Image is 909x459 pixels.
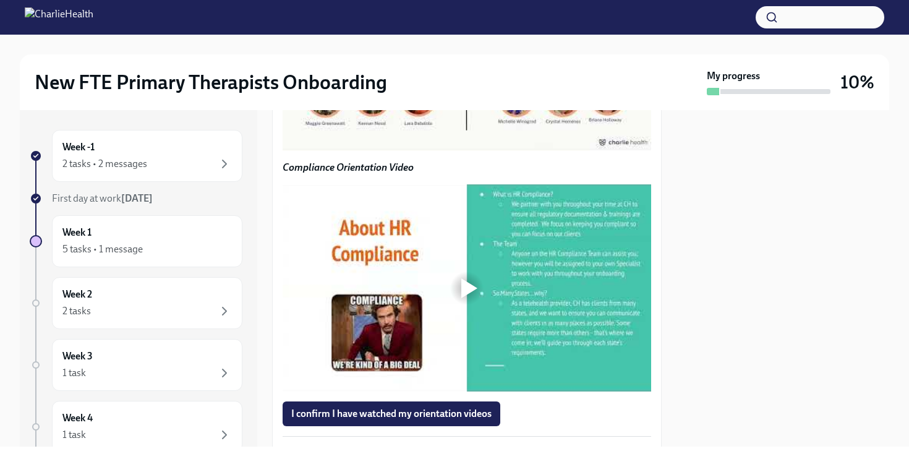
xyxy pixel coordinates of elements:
h2: New FTE Primary Therapists Onboarding [35,70,387,95]
a: Week 22 tasks [30,277,242,329]
h3: 10% [840,71,874,93]
a: Week 31 task [30,339,242,391]
span: First day at work [52,192,153,204]
h6: Week 1 [62,226,92,239]
a: Week 41 task [30,401,242,453]
span: I confirm I have watched my orientation videos [291,408,492,420]
h6: Week 3 [62,350,93,363]
a: Week -12 tasks • 2 messages [30,130,242,182]
h6: Week -1 [62,140,95,154]
a: First day at work[DATE] [30,192,242,205]
h6: Week 4 [62,411,93,425]
strong: Compliance Orientation Video [283,161,414,173]
button: I confirm I have watched my orientation videos [283,401,500,426]
h6: Week 2 [62,288,92,301]
div: 5 tasks • 1 message [62,242,143,256]
div: 1 task [62,428,86,442]
strong: [DATE] [121,192,153,204]
img: CharlieHealth [25,7,93,27]
div: 2 tasks • 2 messages [62,157,147,171]
strong: My progress [707,69,760,83]
div: 2 tasks [62,304,91,318]
div: 1 task [62,366,86,380]
a: Week 15 tasks • 1 message [30,215,242,267]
